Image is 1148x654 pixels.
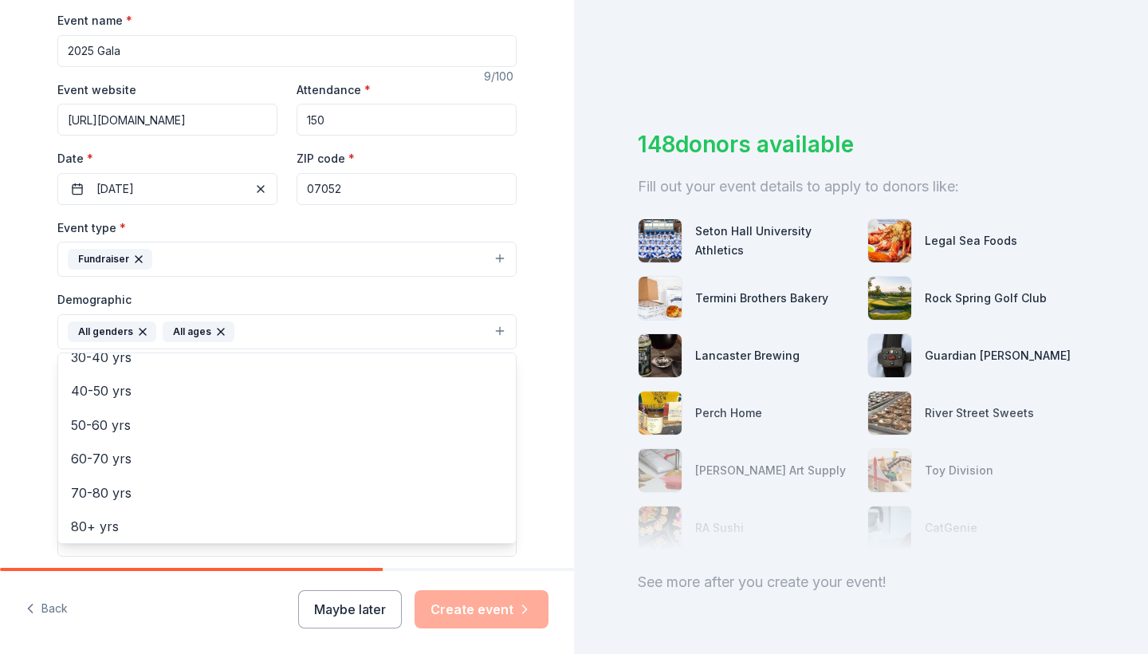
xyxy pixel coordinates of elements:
span: 80+ yrs [71,516,503,537]
button: All gendersAll ages [57,314,517,349]
span: 50-60 yrs [71,415,503,435]
span: 30-40 yrs [71,347,503,368]
div: All ages [163,321,234,342]
span: 70-80 yrs [71,483,503,503]
span: 60-70 yrs [71,448,503,469]
div: All gendersAll ages [57,353,517,544]
span: 40-50 yrs [71,380,503,401]
div: All genders [68,321,156,342]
